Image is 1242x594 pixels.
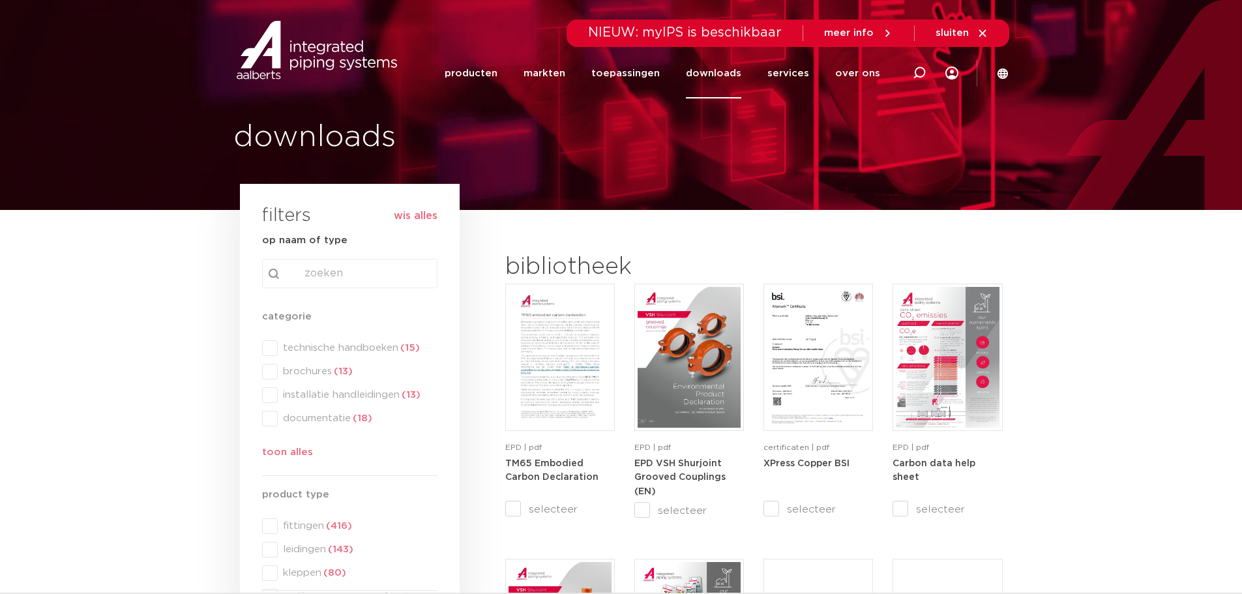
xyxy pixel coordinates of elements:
img: TM65-Embodied-Carbon-Declaration-pdf.jpg [509,287,612,428]
span: meer info [824,28,874,38]
a: producten [445,48,497,98]
strong: EPD VSH Shurjoint Grooved Couplings (EN) [634,459,726,496]
label: selecteer [634,503,744,518]
a: Carbon data help sheet [893,458,975,483]
span: sluiten [936,28,969,38]
strong: Carbon data help sheet [893,459,975,483]
img: NL-Carbon-data-help-sheet-pdf.jpg [896,287,999,428]
span: certificaten | pdf [763,443,829,451]
span: EPD | pdf [893,443,929,451]
h1: downloads [233,117,615,158]
a: sluiten [936,27,988,39]
a: XPress Copper BSI [763,458,850,468]
a: downloads [686,48,741,98]
img: VSH-Shurjoint-Grooved-Couplings_A4EPD_5011512_EN-pdf.jpg [638,287,741,428]
a: toepassingen [591,48,660,98]
strong: TM65 Embodied Carbon Declaration [505,459,599,483]
a: meer info [824,27,893,39]
nav: Menu [445,48,880,98]
strong: XPress Copper BSI [763,459,850,468]
a: over ons [835,48,880,98]
a: TM65 Embodied Carbon Declaration [505,458,599,483]
span: EPD | pdf [634,443,671,451]
span: NIEUW: myIPS is beschikbaar [588,26,782,39]
a: EPD VSH Shurjoint Grooved Couplings (EN) [634,458,726,496]
h3: filters [262,201,311,232]
label: selecteer [505,501,615,517]
h2: bibliotheek [505,252,737,283]
label: selecteer [763,501,873,517]
a: services [767,48,809,98]
label: selecteer [893,501,1002,517]
a: markten [524,48,565,98]
img: XPress_Koper_BSI-pdf.jpg [767,287,870,428]
strong: op naam of type [262,235,347,245]
span: EPD | pdf [505,443,542,451]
